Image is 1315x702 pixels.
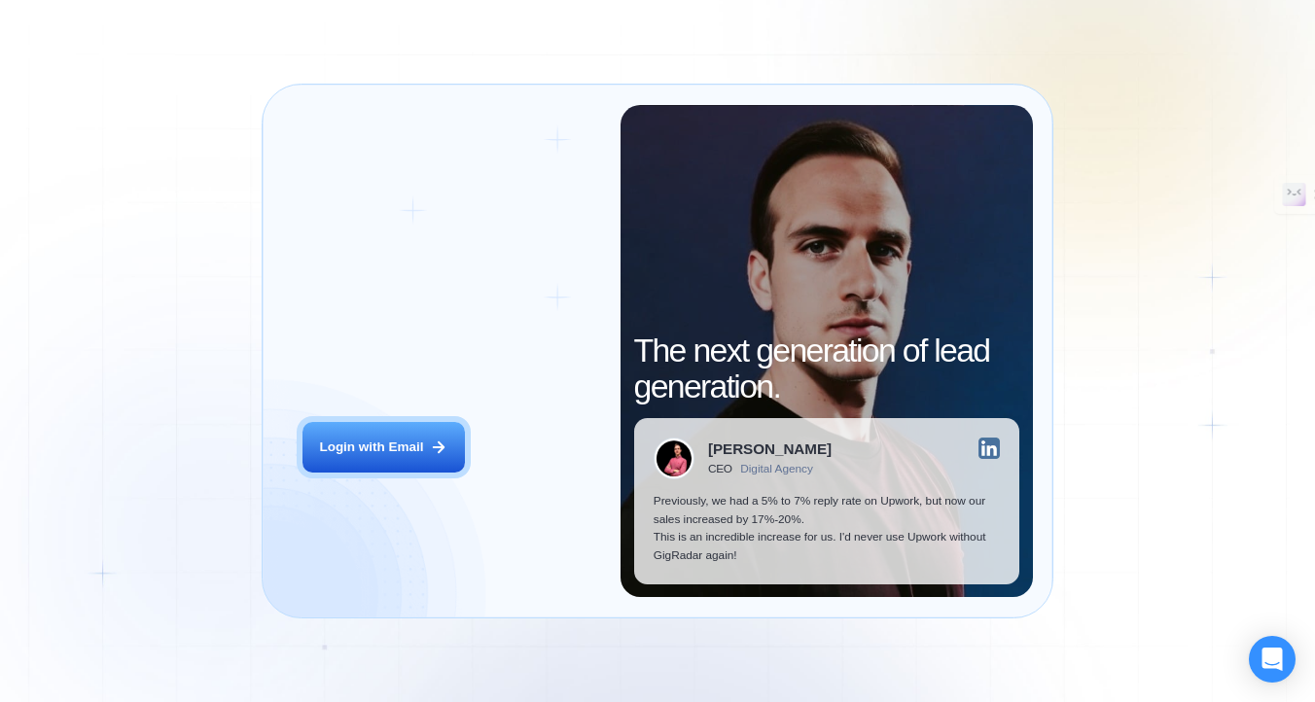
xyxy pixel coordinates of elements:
[708,441,832,456] div: [PERSON_NAME]
[708,463,732,476] div: CEO
[654,492,1000,564] p: Previously, we had a 5% to 7% reply rate on Upwork, but now our sales increased by 17%-20%. This ...
[634,333,1020,404] h2: The next generation of lead generation.
[740,463,813,476] div: Digital Agency
[302,422,465,473] button: Login with Email
[319,439,423,457] div: Login with Email
[1249,636,1296,683] div: Open Intercom Messenger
